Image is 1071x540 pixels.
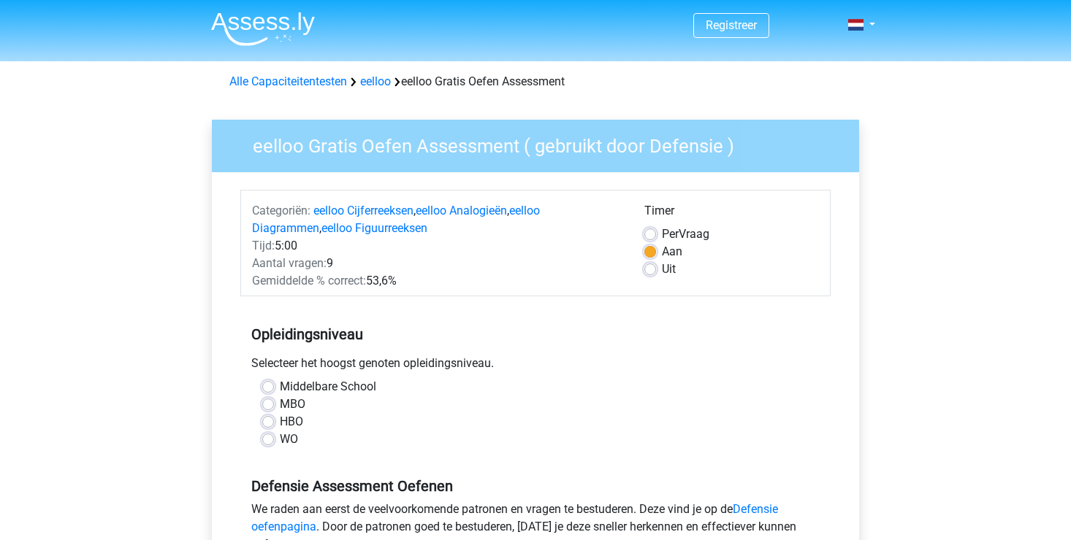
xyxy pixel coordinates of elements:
[251,477,820,495] h5: Defensie Assessment Oefenen
[321,221,427,235] a: eelloo Figuurreeksen
[280,431,298,448] label: WO
[644,202,819,225] div: Timer
[251,320,820,349] h5: Opleidingsniveau
[241,237,633,255] div: 5:00
[662,243,682,261] label: Aan
[229,74,347,88] a: Alle Capaciteitentesten
[252,256,327,270] span: Aantal vragen:
[235,129,848,158] h3: eelloo Gratis Oefen Assessment ( gebruikt door Defensie )
[280,413,303,431] label: HBO
[662,225,709,243] label: Vraag
[252,239,275,252] span: Tijd:
[662,261,676,278] label: Uit
[706,18,757,32] a: Registreer
[252,274,366,288] span: Gemiddelde % correct:
[241,202,633,237] div: , , ,
[211,12,315,46] img: Assessly
[252,204,310,217] span: Categoriën:
[240,355,831,378] div: Selecteer het hoogst genoten opleidingsniveau.
[241,272,633,290] div: 53,6%
[280,396,305,413] label: MBO
[360,74,391,88] a: eelloo
[416,204,507,217] a: eelloo Analogieën
[224,73,847,90] div: eelloo Gratis Oefen Assessment
[662,227,679,241] span: Per
[241,255,633,272] div: 9
[280,378,376,396] label: Middelbare School
[313,204,413,217] a: eelloo Cijferreeksen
